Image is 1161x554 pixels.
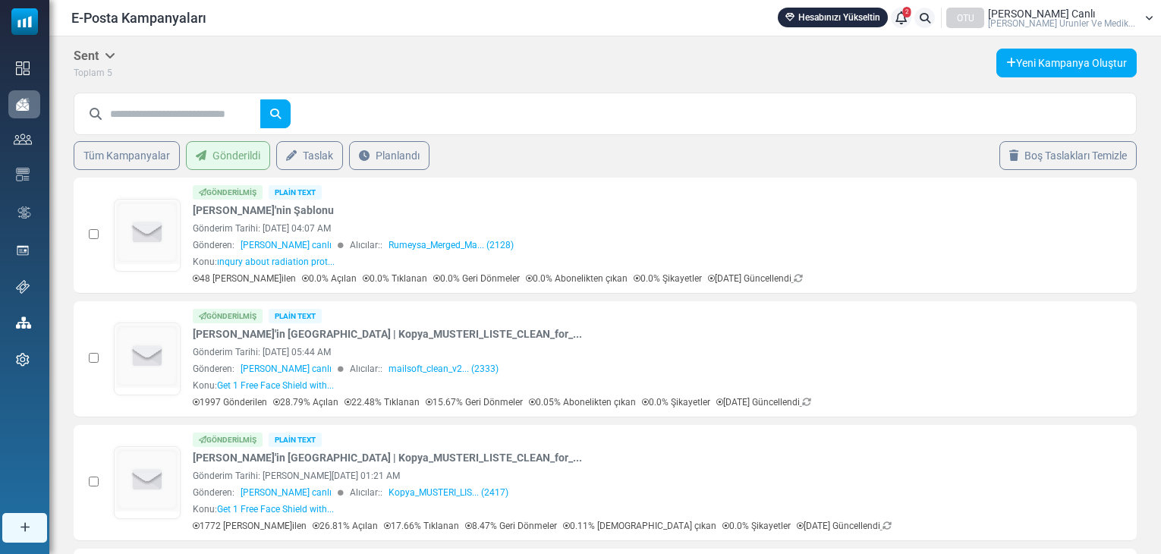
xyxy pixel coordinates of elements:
[634,272,702,285] p: 0.0% Şikayetler
[186,141,270,170] a: Gönderildi
[74,49,115,63] h5: Sent
[217,257,335,267] span: ınqury about radiation prot...
[363,272,427,285] p: 0.0% Tıklanan
[269,433,322,447] div: Plain Text
[529,395,636,409] p: 0.05% Abonelikten çıkan
[946,8,1153,28] a: OTU [PERSON_NAME] Canlı [PERSON_NAME] Urunler Ve Medik...
[74,141,180,170] a: Tüm Kampanyalar
[71,8,206,28] span: E-Posta Kampanyaları
[241,238,332,252] span: [PERSON_NAME] canlı
[193,309,263,323] div: Gönderilmiş
[193,255,335,269] div: Konu:
[642,395,710,409] p: 0.0% Şikayetler
[74,68,105,78] span: Toplam
[193,379,334,392] div: Konu:
[345,395,420,409] p: 22.48% Tıklanan
[389,362,499,376] a: mailsoft_clean_v2... (2333)
[16,204,33,222] img: workflow.svg
[273,395,338,409] p: 28.79% Açılan
[193,326,582,342] a: [PERSON_NAME]'in [GEOGRAPHIC_DATA] | Kopya_MUSTERI_LISTE_CLEAN_for_...
[384,519,459,533] p: 17.66% Tıklanan
[716,395,811,409] p: [DATE] Güncellendi
[193,450,582,466] a: [PERSON_NAME]'in [GEOGRAPHIC_DATA] | Kopya_MUSTERI_LISTE_CLEAN_for_...
[269,309,322,323] div: Plain Text
[14,134,32,144] img: contacts-icon.svg
[193,395,267,409] p: 1997 Gönderilen
[16,353,30,367] img: settings-icon.svg
[193,272,296,285] p: 48 [PERSON_NAME]ilen
[193,185,263,200] div: Gönderilmiş
[16,168,30,181] img: email-templates-icon.svg
[778,8,888,27] a: Hesabınızı Yükseltin
[891,8,911,28] a: 2
[193,238,995,252] div: Gönderen: Alıcılar::
[426,395,523,409] p: 15.67% Geri Dönmeler
[465,519,557,533] p: 8.47% Geri Dönmeler
[903,7,911,17] span: 2
[193,345,995,359] div: Gönderim Tarihi: [DATE] 05:44 AM
[115,200,180,265] img: empty-draft-icon2.svg
[193,203,334,219] a: [PERSON_NAME]'nin Şablonu
[988,8,1095,19] span: [PERSON_NAME] Canlı
[193,222,995,235] div: Gönderim Tarihi: [DATE] 04:07 AM
[193,486,995,499] div: Gönderen: Alıcılar::
[107,68,112,78] span: 5
[193,469,995,483] div: Gönderim Tarihi: [PERSON_NAME][DATE] 01:21 AM
[115,324,180,389] img: empty-draft-icon2.svg
[946,8,984,28] div: OTU
[217,380,334,391] span: Get 1 Free Face Shield with...
[302,272,357,285] p: 0.0% Açılan
[722,519,791,533] p: 0.0% Şikayetler
[996,49,1137,77] a: Yeni Kampanya Oluştur
[999,141,1137,170] a: Boş Taslakları Temizle
[16,244,30,257] img: landing_pages.svg
[988,19,1135,28] span: [PERSON_NAME] Urunler Ve Medik...
[193,519,307,533] p: 1772 [PERSON_NAME]ilen
[115,448,180,512] img: empty-draft-icon2.svg
[16,98,30,111] img: campaigns-icon-active.png
[241,362,332,376] span: [PERSON_NAME] canlı
[349,141,429,170] a: Planlandı
[313,519,378,533] p: 26.81% Açılan
[797,519,892,533] p: [DATE] Güncellendi
[526,272,628,285] p: 0.0% Abonelikten çıkan
[708,272,803,285] p: [DATE] Güncellendi
[11,8,38,35] img: mailsoftly_icon_blue_white.svg
[433,272,520,285] p: 0.0% Geri Dönmeler
[389,486,508,499] a: Kopya_MUSTERI_LIS... (2417)
[193,362,995,376] div: Gönderen: Alıcılar::
[269,185,322,200] div: Plain Text
[193,502,334,516] div: Konu:
[563,519,716,533] p: 0.11% [DEMOGRAPHIC_DATA] çıkan
[16,280,30,294] img: support-icon.svg
[241,486,332,499] span: [PERSON_NAME] canlı
[193,433,263,447] div: Gönderilmiş
[217,504,334,515] span: Get 1 Free Face Shield with...
[16,61,30,75] img: dashboard-icon.svg
[276,141,343,170] a: Taslak
[389,238,514,252] a: Rumeysa_Merged_Ma... (2128)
